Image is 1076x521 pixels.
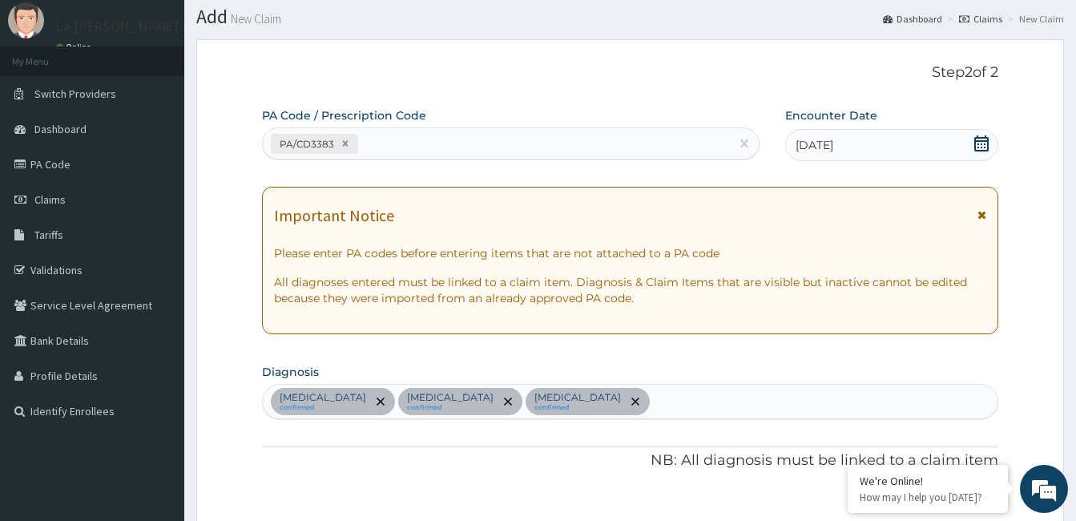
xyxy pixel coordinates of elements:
[959,12,1002,26] a: Claims
[280,391,366,404] p: [MEDICAL_DATA]
[262,364,319,380] label: Diagnosis
[56,19,216,34] p: La [PERSON_NAME] Clinic
[628,394,643,409] span: remove selection option
[34,122,87,136] span: Dashboard
[8,2,44,38] img: User Image
[274,274,986,306] p: All diagnoses entered must be linked to a claim item. Diagnosis & Claim Items that are visible bu...
[280,404,366,412] small: confirmed
[8,349,305,406] textarea: Type your message and hit 'Enter'
[860,491,996,504] p: How may I help you today?
[34,192,66,207] span: Claims
[34,228,63,242] span: Tariffs
[262,450,998,471] p: NB: All diagnosis must be linked to a claim item
[263,8,301,46] div: Minimize live chat window
[274,207,394,224] h1: Important Notice
[83,90,269,111] div: Chat with us now
[30,80,65,120] img: d_794563401_company_1708531726252_794563401
[373,394,388,409] span: remove selection option
[860,474,996,488] div: We're Online!
[785,107,877,123] label: Encounter Date
[93,158,221,320] span: We're online!
[501,394,515,409] span: remove selection option
[228,13,281,25] small: New Claim
[407,391,494,404] p: [MEDICAL_DATA]
[196,6,1064,27] h1: Add
[407,404,494,412] small: confirmed
[534,404,621,412] small: confirmed
[34,87,116,101] span: Switch Providers
[274,245,986,261] p: Please enter PA codes before entering items that are not attached to a PA code
[56,42,95,53] a: Online
[534,391,621,404] p: [MEDICAL_DATA]
[1004,12,1064,26] li: New Claim
[275,135,337,153] div: PA/CD3383
[883,12,942,26] a: Dashboard
[262,64,998,82] p: Step 2 of 2
[262,107,426,123] label: PA Code / Prescription Code
[796,137,833,153] span: [DATE]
